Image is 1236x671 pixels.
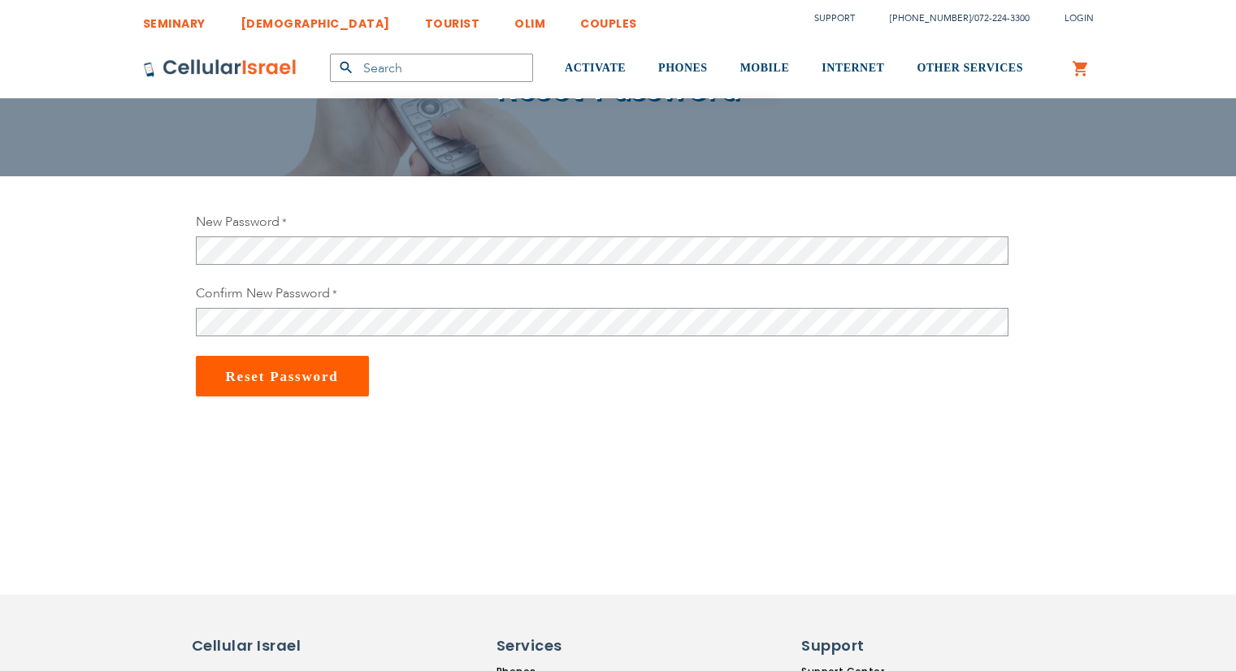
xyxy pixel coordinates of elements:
span: Login [1065,12,1094,24]
a: INTERNET [822,38,884,99]
a: OTHER SERVICES [917,38,1023,99]
span: INTERNET [822,62,884,74]
a: SEMINARY [143,4,206,34]
a: OLIM [514,4,545,34]
span: New Password [196,213,280,231]
h6: Support [801,635,898,656]
a: ACTIVATE [565,38,626,99]
a: Support [814,12,855,24]
a: 072-224-3300 [974,12,1030,24]
span: MOBILE [740,62,790,74]
button: Reset Password [196,356,369,396]
a: [DEMOGRAPHIC_DATA] [241,4,390,34]
span: ACTIVATE [565,62,626,74]
a: COUPLES [580,4,637,34]
a: PHONES [658,38,708,99]
a: [PHONE_NUMBER] [890,12,971,24]
span: Reset Password [226,369,339,384]
span: OTHER SERVICES [917,62,1023,74]
img: Cellular Israel Logo [143,58,297,78]
li: / [874,6,1030,30]
span: PHONES [658,62,708,74]
a: TOURIST [425,4,480,34]
h6: Services [497,635,635,656]
input: Search [330,54,533,82]
h6: Cellular Israel [192,635,330,656]
a: MOBILE [740,38,790,99]
span: Confirm New Password [196,284,330,302]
